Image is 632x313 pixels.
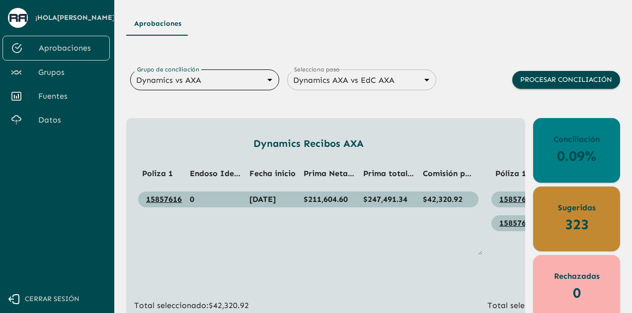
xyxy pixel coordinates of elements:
[249,194,276,204] span: 28/02/2025
[126,12,189,36] button: Aprobaciones
[190,169,269,178] span: Endoso Identificado
[558,202,596,214] p: Sugeridas
[363,169,428,178] span: Prima total MXN
[2,84,110,108] a: Fuentes
[573,282,581,304] p: 0
[287,73,436,87] div: Dynamics AXA vs EdC AXA
[304,194,348,204] span: $211,604.60
[134,136,482,151] p: Dynamics Recibos AXA
[2,108,110,132] a: Datos
[363,194,407,204] span: $247,491.34
[2,36,110,61] a: Aprobaciones
[423,194,463,204] span: $42,320.92
[9,14,27,21] img: avatar
[35,12,117,24] span: ¡Hola [PERSON_NAME] !
[137,65,199,73] label: Grupo de conciliación
[134,300,482,312] p: Total seleccionado: $42,320.92
[142,169,173,178] span: Poliza 1
[512,71,620,89] button: Procesar conciliación
[423,169,523,178] span: Comisión prima neta MXN
[146,194,182,204] a: 15857616
[499,218,535,228] a: 15857616
[495,169,526,178] span: Póliza 1
[499,194,535,204] a: 15857616
[38,90,102,102] span: Fuentes
[25,293,79,306] span: Cerrar sesión
[304,169,368,178] span: Prima Neta MXN
[39,42,101,54] span: Aprobaciones
[557,145,596,167] p: 0.09%
[554,270,600,282] p: Rechazadas
[38,114,102,126] span: Datos
[190,194,194,204] span: 0
[2,61,110,84] a: Grupos
[249,169,296,178] span: Fecha inicio
[130,73,279,87] div: Dynamics vs AXA
[553,133,600,145] p: Conciliación
[126,12,620,36] div: Tipos de Movimientos
[38,66,102,78] span: Grupos
[565,214,589,235] p: 323
[294,65,340,73] label: Selecciona paso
